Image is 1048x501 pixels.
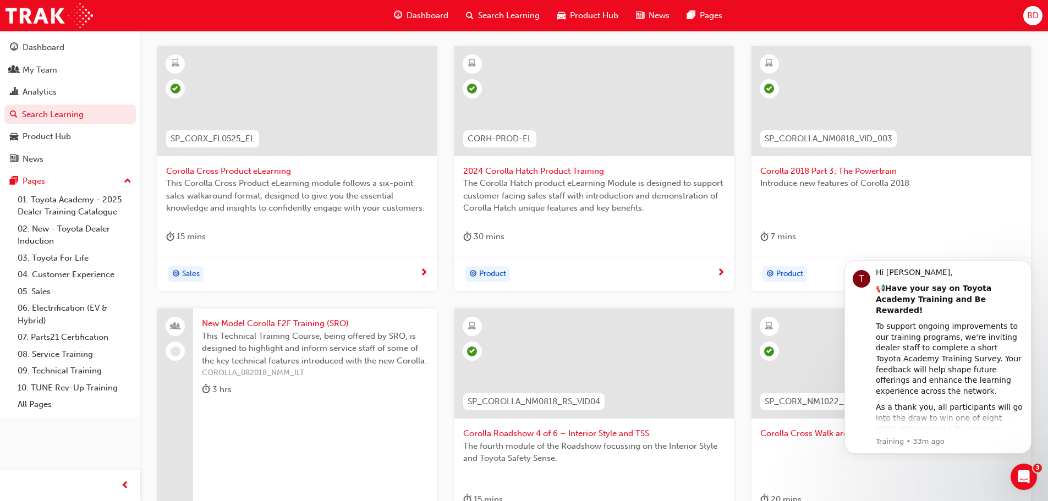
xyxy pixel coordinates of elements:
[468,133,532,145] span: CORH-PROD-EL
[23,86,57,98] div: Analytics
[548,4,627,27] a: car-iconProduct Hub
[166,230,174,244] span: duration-icon
[1033,464,1042,472] span: 3
[166,177,428,214] span: This Corolla Cross Product eLearning module follows a six-point sales walkaround format, designed...
[4,171,136,191] button: Pages
[469,267,477,282] span: target-icon
[649,9,670,22] span: News
[828,250,1048,460] iframe: Intercom notifications message
[13,379,136,397] a: 10. TUNE Rev-Up Training
[457,4,548,27] a: search-iconSearch Learning
[202,383,232,397] div: 3 hrs
[13,300,136,329] a: 06. Electrification (EV & Hybrid)
[4,82,136,102] a: Analytics
[202,330,428,367] span: This Technical Training Course, being offered by SRO, is designed to highlight and inform service...
[13,396,136,413] a: All Pages
[13,221,136,250] a: 02. New - Toyota Dealer Induction
[764,346,774,356] span: learningRecordVerb_COMPLETE-icon
[6,3,93,28] img: Trak
[766,267,774,282] span: target-icon
[466,9,474,23] span: search-icon
[678,4,731,27] a: pages-iconPages
[13,362,136,379] a: 09. Technical Training
[463,230,471,244] span: duration-icon
[4,37,136,58] a: Dashboard
[454,46,734,291] a: CORH-PROD-EL2024 Corolla Hatch Product TrainingThe Corolla Hatch product eLearning Module is desi...
[463,177,725,214] span: The Corolla Hatch product eLearning Module is designed to support customer facing sales staff wit...
[10,155,18,164] span: news-icon
[172,320,179,334] span: people-icon
[166,165,428,178] span: Corolla Cross Product eLearning
[760,177,1022,190] span: Introduce new features of Corolla 2018
[463,440,725,465] span: The fourth module of the Roadshow focussing on the Interior Style and Toyota Safety Sense.
[468,395,600,408] span: SP_COROLLA_NM0818_RS_VID04
[467,346,477,356] span: learningRecordVerb_COMPLETE-icon
[182,268,200,280] span: Sales
[172,57,179,71] span: learningResourceType_ELEARNING-icon
[776,268,803,280] span: Product
[1023,6,1042,25] button: BD
[687,9,695,23] span: pages-icon
[121,479,129,493] span: prev-icon
[171,346,180,356] span: learningRecordVerb_NONE-icon
[4,35,136,171] button: DashboardMy TeamAnalyticsSearch LearningProduct HubNews
[13,346,136,363] a: 08. Service Training
[13,191,136,221] a: 01. Toyota Academy - 2025 Dealer Training Catalogue
[385,4,457,27] a: guage-iconDashboard
[627,4,678,27] a: news-iconNews
[171,84,180,93] span: learningRecordVerb_COMPLETE-icon
[171,133,255,145] span: SP_CORX_FL0525_EL
[23,64,57,76] div: My Team
[166,230,206,244] div: 15 mins
[468,320,476,334] span: learningResourceType_ELEARNING-icon
[407,9,448,22] span: Dashboard
[760,230,796,244] div: 7 mins
[157,46,437,291] a: SP_CORX_FL0525_ELCorolla Cross Product eLearningThis Corolla Cross Product eLearning module follo...
[4,60,136,80] a: My Team
[4,104,136,125] a: Search Learning
[13,266,136,283] a: 04. Customer Experience
[202,317,428,330] span: New Model Corolla F2F Training (SRO)
[10,43,18,53] span: guage-icon
[478,9,540,22] span: Search Learning
[468,57,476,71] span: learningResourceType_ELEARNING-icon
[717,268,725,278] span: next-icon
[13,283,136,300] a: 05. Sales
[4,149,136,169] a: News
[764,84,774,93] span: learningRecordVerb_COMPLETE-icon
[394,9,402,23] span: guage-icon
[10,87,18,97] span: chart-icon
[10,177,18,186] span: pages-icon
[13,329,136,346] a: 07. Parts21 Certification
[420,268,428,278] span: next-icon
[765,395,853,408] span: SP_CORX_NM1022_EL
[636,9,644,23] span: news-icon
[765,133,892,145] span: SP_COROLLA_NM0818_VID_003
[10,132,18,142] span: car-icon
[751,46,1031,291] a: SP_COROLLA_NM0818_VID_003Corolla 2018 Part 3: The PowertrainIntroduce new features of Corolla 201...
[23,153,43,166] div: News
[4,126,136,147] a: Product Hub
[760,165,1022,178] span: Corolla 2018 Part 3: The Powertrain
[765,320,773,334] span: learningResourceType_ELEARNING-icon
[557,9,566,23] span: car-icon
[23,41,64,54] div: Dashboard
[1011,464,1037,490] iframe: Intercom live chat
[463,165,725,178] span: 2024 Corolla Hatch Product Training
[570,9,618,22] span: Product Hub
[467,84,477,93] span: learningRecordVerb_PASS-icon
[479,268,506,280] span: Product
[463,230,504,244] div: 30 mins
[23,130,71,143] div: Product Hub
[765,57,773,71] span: learningResourceType_ELEARNING-icon
[202,383,210,397] span: duration-icon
